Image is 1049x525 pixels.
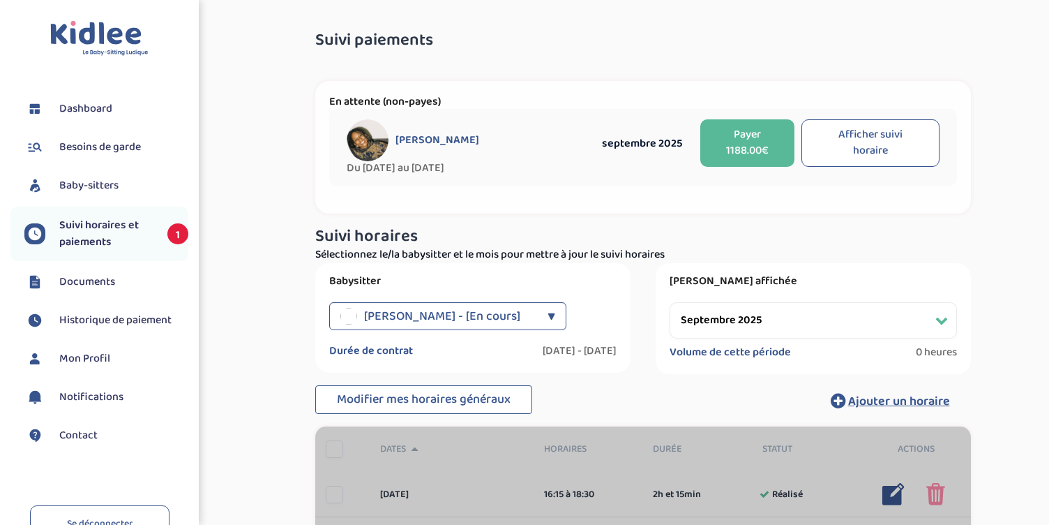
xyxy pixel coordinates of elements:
[329,95,957,109] p: En attente (non-payes)
[24,310,45,331] img: suivihoraire.svg
[329,274,617,288] label: Babysitter
[315,228,971,246] h3: Suivi horaires
[848,392,950,411] span: Ajouter un horaire
[59,312,172,329] span: Historique de paiement
[59,350,110,367] span: Mon Profil
[24,348,45,369] img: profil.svg
[24,272,45,293] img: documents.svg
[59,101,112,117] span: Dashboard
[24,310,188,331] a: Historique de paiement
[24,425,188,446] a: Contact
[24,272,188,293] a: Documents
[315,31,433,50] span: Suivi paiements
[24,387,188,408] a: Notifications
[59,177,119,194] span: Baby-sitters
[24,387,45,408] img: notification.svg
[59,427,98,444] span: Contact
[347,161,591,175] span: Du [DATE] au [DATE]
[24,223,45,244] img: suivihoraire.svg
[59,217,153,251] span: Suivi horaires et paiements
[670,274,957,288] label: [PERSON_NAME] affichée
[167,223,188,244] span: 1
[24,348,188,369] a: Mon Profil
[24,137,188,158] a: Besoins de garde
[916,346,957,360] span: 0 heures
[24,137,45,158] img: besoin.svg
[24,98,188,119] a: Dashboard
[670,346,791,360] label: Volume de cette période
[24,425,45,446] img: contact.svg
[24,217,188,251] a: Suivi horaires et paiements 1
[24,98,45,119] img: dashboard.svg
[395,133,479,147] span: [PERSON_NAME]
[50,21,149,57] img: logo.svg
[59,274,115,290] span: Documents
[810,385,971,416] button: Ajouter un horaire
[24,175,45,196] img: babysitters.svg
[591,135,693,152] div: septembre 2025
[543,344,617,358] label: [DATE] - [DATE]
[315,385,532,415] button: Modifier mes horaires généraux
[700,119,795,167] button: Payer 1188.00€
[347,119,388,161] img: avatar
[59,389,123,406] span: Notifications
[801,119,939,167] button: Afficher suivi horaire
[315,246,971,263] p: Sélectionnez le/la babysitter et le mois pour mettre à jour le suivi horaires
[59,139,141,156] span: Besoins de garde
[24,175,188,196] a: Baby-sitters
[548,302,555,330] div: ▼
[329,344,413,358] label: Durée de contrat
[364,302,520,330] span: [PERSON_NAME] - [En cours]
[337,390,511,409] span: Modifier mes horaires généraux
